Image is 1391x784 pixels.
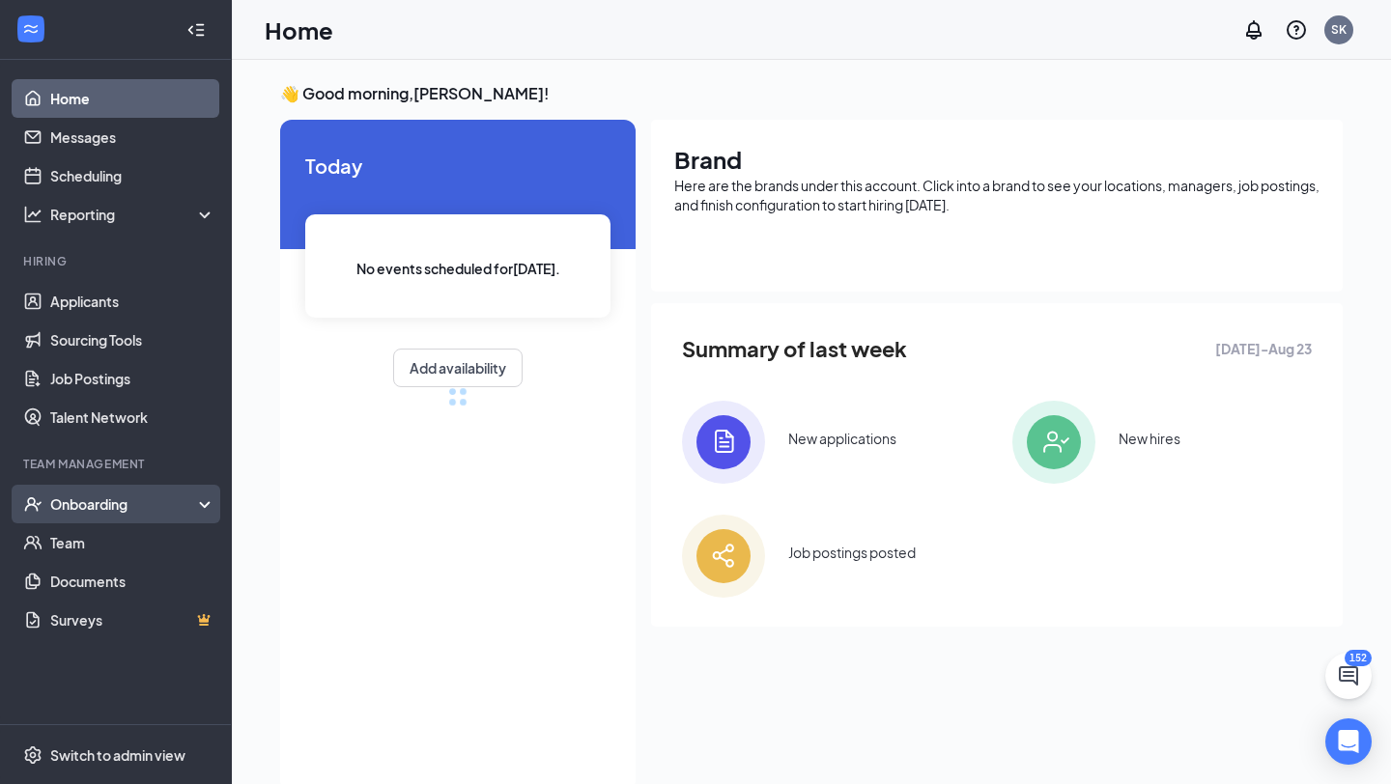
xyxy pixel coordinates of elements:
[788,543,916,562] div: Job postings posted
[1285,18,1308,42] svg: QuestionInfo
[682,332,907,366] span: Summary of last week
[448,387,468,406] div: loading meetings...
[1325,653,1372,699] button: ChatActive
[1331,21,1347,38] div: SK
[682,401,765,484] img: icon
[393,349,523,387] button: Add availability
[23,745,43,765] svg: Settings
[674,176,1320,214] div: Here are the brands under this account. Click into a brand to see your locations, managers, job p...
[186,20,206,40] svg: Collapse
[50,562,215,601] a: Documents
[50,359,215,398] a: Job Postings
[50,321,215,359] a: Sourcing Tools
[280,83,1343,104] h3: 👋 Good morning, [PERSON_NAME] !
[1215,338,1312,359] span: [DATE] - Aug 23
[788,429,896,448] div: New applications
[356,258,560,279] span: No events scheduled for [DATE] .
[682,515,765,598] img: icon
[23,205,43,224] svg: Analysis
[1119,429,1180,448] div: New hires
[50,79,215,118] a: Home
[1242,18,1265,42] svg: Notifications
[50,494,199,514] div: Onboarding
[50,398,215,436] a: Talent Network
[50,156,215,195] a: Scheduling
[1337,664,1360,687] svg: ChatActive
[50,523,215,562] a: Team
[1345,650,1372,666] div: 152
[50,601,215,639] a: SurveysCrown
[50,282,215,321] a: Applicants
[50,745,185,765] div: Switch to admin view
[265,14,333,46] h1: Home
[21,19,41,39] svg: WorkstreamLogo
[305,151,610,181] span: Today
[1012,401,1095,484] img: icon
[50,118,215,156] a: Messages
[23,494,43,514] svg: UserCheck
[50,205,216,224] div: Reporting
[23,456,212,472] div: Team Management
[674,143,1320,176] h1: Brand
[23,253,212,269] div: Hiring
[1325,718,1372,765] div: Open Intercom Messenger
